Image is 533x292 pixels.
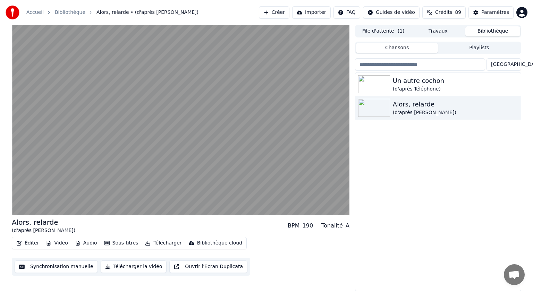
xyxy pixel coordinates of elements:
span: Crédits [435,9,452,16]
button: Importer [292,6,331,19]
a: Accueil [26,9,44,16]
div: BPM [288,222,299,230]
button: Ouvrir l'Ecran Duplicata [169,260,247,273]
button: Créer [259,6,289,19]
span: ( 1 ) [398,28,405,35]
button: Chansons [356,43,438,53]
span: Alors, relarde • (d'après [PERSON_NAME]) [96,9,198,16]
button: File d'attente [356,26,411,36]
div: 190 [303,222,313,230]
div: Alors, relarde [12,217,75,227]
button: Playlists [438,43,520,53]
a: Bibliothèque [55,9,85,16]
a: Ouvrir le chat [504,264,525,285]
button: Télécharger la vidéo [101,260,167,273]
button: Audio [72,238,100,248]
nav: breadcrumb [26,9,198,16]
div: (d'après [PERSON_NAME]) [12,227,75,234]
button: FAQ [333,6,360,19]
button: Sous-titres [101,238,141,248]
div: Un autre cochon [393,76,518,86]
div: Alors, relarde [393,100,518,109]
button: Travaux [411,26,466,36]
button: Paramètres [468,6,514,19]
div: Bibliothèque cloud [197,240,242,247]
div: A [346,222,349,230]
button: Guides de vidéo [363,6,420,19]
button: Crédits89 [422,6,466,19]
img: youka [6,6,19,19]
div: (d'après Téléphone) [393,86,518,93]
button: Bibliothèque [465,26,520,36]
div: (d'après [PERSON_NAME]) [393,109,518,116]
span: 89 [455,9,461,16]
button: Télécharger [142,238,184,248]
button: Synchronisation manuelle [15,260,98,273]
div: Tonalité [321,222,343,230]
button: Éditer [14,238,42,248]
div: Paramètres [481,9,509,16]
button: Vidéo [43,238,70,248]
